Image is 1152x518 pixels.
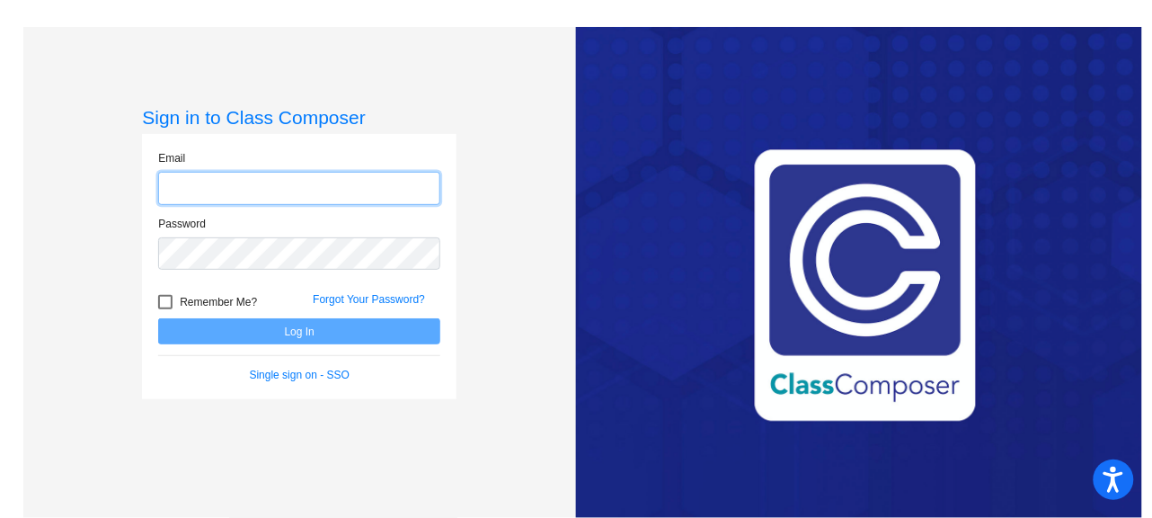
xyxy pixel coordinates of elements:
button: Log In [158,318,440,344]
label: Password [158,216,206,232]
label: Email [158,150,185,166]
span: Remember Me? [180,291,257,313]
h3: Sign in to Class Composer [142,106,456,129]
a: Single sign on - SSO [250,369,350,381]
a: Forgot Your Password? [313,293,425,306]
